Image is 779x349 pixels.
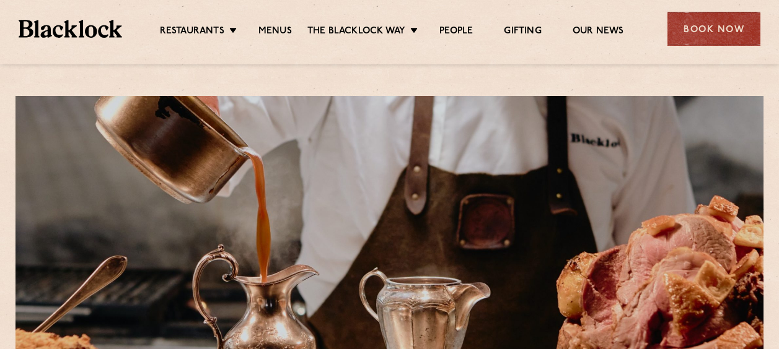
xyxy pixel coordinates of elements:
[307,25,405,39] a: The Blacklock Way
[667,12,760,46] div: Book Now
[258,25,292,39] a: Menus
[19,20,122,37] img: BL_Textured_Logo-footer-cropped.svg
[439,25,473,39] a: People
[504,25,541,39] a: Gifting
[160,25,224,39] a: Restaurants
[573,25,624,39] a: Our News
